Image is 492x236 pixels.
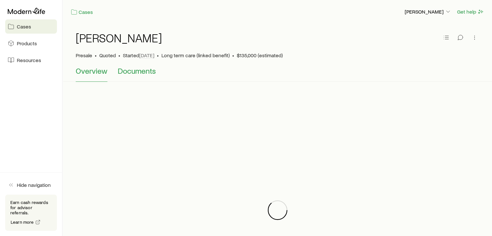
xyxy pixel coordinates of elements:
span: Resources [17,57,41,63]
p: Presale [76,52,92,59]
span: Quoted [99,52,116,59]
span: • [232,52,234,59]
p: Started [123,52,154,59]
span: Learn more [11,220,34,224]
span: Cases [17,23,31,30]
a: Cases [71,8,93,16]
p: [PERSON_NAME] [405,8,451,15]
p: Earn cash rewards for advisor referrals. [10,200,52,215]
a: Cases [5,19,57,34]
span: • [95,52,97,59]
span: Long term care (linked benefit) [161,52,230,59]
span: • [118,52,120,59]
button: Hide navigation [5,178,57,192]
button: Get help [457,8,484,16]
span: Products [17,40,37,47]
a: Products [5,36,57,50]
a: Resources [5,53,57,67]
button: [PERSON_NAME] [404,8,452,16]
span: Overview [76,66,107,75]
span: Documents [118,66,156,75]
span: $135,000 (estimated) [237,52,283,59]
span: [DATE] [139,52,154,59]
span: • [157,52,159,59]
div: Earn cash rewards for advisor referrals.Learn more [5,195,57,231]
span: Hide navigation [17,182,51,188]
div: Case details tabs [76,66,479,82]
h1: [PERSON_NAME] [76,31,162,44]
